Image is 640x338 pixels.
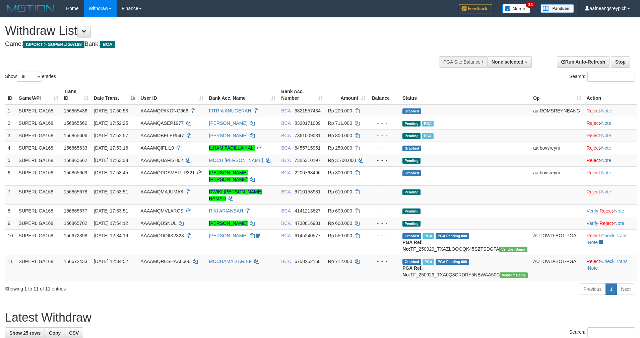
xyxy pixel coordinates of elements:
[16,217,61,229] td: SUPERLIGA168
[295,158,321,163] span: Copy 7325310197 to clipboard
[579,283,606,295] a: Previous
[587,327,635,337] input: Search:
[281,120,291,126] span: BCA
[69,330,79,336] span: CSV
[371,145,397,151] div: - - -
[584,142,637,154] td: ·
[328,233,352,238] span: Rp 550.000
[5,185,16,204] td: 7
[141,158,183,163] span: AAAAMQHAFISH02
[5,255,16,281] td: 11
[492,59,523,65] span: None selected
[400,255,530,281] td: TF_250929_TXA0Q3CRDRY5NBWAA50C
[402,189,421,195] span: Pending
[94,189,128,194] span: [DATE] 17:53:51
[530,166,584,185] td: aafbovsreyni
[402,158,421,164] span: Pending
[64,208,87,214] span: 156865677
[368,85,400,104] th: Balance
[295,120,321,126] span: Copy 8320171009 to clipboard
[614,221,624,226] a: Note
[402,121,421,126] span: Pending
[371,207,397,214] div: - - -
[584,104,637,117] td: ·
[64,233,87,238] span: 156672398
[64,221,87,226] span: 156865702
[422,133,434,139] span: Marked by aafsoycanthlai
[371,132,397,139] div: - - -
[499,247,527,252] span: Vendor URL: https://trx31.1velocity.biz
[371,188,397,195] div: - - -
[94,259,128,264] span: [DATE] 12:34:52
[371,157,397,164] div: - - -
[557,56,610,68] a: Run Auto-Refresh
[423,259,434,265] span: Marked by aafsoycanthlai
[584,154,637,166] td: ·
[141,108,188,113] span: AAAAMQPAKONG666
[16,117,61,129] td: SUPERLIGA168
[439,56,487,68] div: PGA Site Balance /
[295,145,321,151] span: Copy 8455715951 to clipboard
[600,221,613,226] a: Reject
[371,232,397,239] div: - - -
[141,133,184,138] span: AAAAMQBELER547
[5,311,635,324] h1: Latest Withdraw
[209,145,255,151] a: ILHAM FADILLAH ALI
[584,204,637,217] td: · ·
[611,56,630,68] a: Stop
[5,204,16,217] td: 8
[587,233,600,238] a: Reject
[328,145,352,151] span: Rp 250.000
[402,221,421,227] span: Pending
[402,233,421,239] span: Grabbed
[584,85,637,104] th: Action
[209,108,251,113] a: FITRIA ANUGERAH
[209,208,243,214] a: RIKI ARIANSAH
[569,72,635,82] label: Search:
[209,120,248,126] a: [PERSON_NAME]
[587,221,598,226] a: Verify
[500,272,528,278] span: Vendor URL: https://trx31.1velocity.biz
[209,221,248,226] a: [PERSON_NAME]
[295,259,321,264] span: Copy 6750252158 to clipboard
[487,56,532,68] button: None selected
[328,259,352,264] span: Rp 712.000
[325,85,369,104] th: Amount: activate to sort column ascending
[402,108,421,114] span: Grabbed
[587,120,600,126] a: Reject
[16,154,61,166] td: SUPERLIGA168
[209,170,248,182] a: [PERSON_NAME] [PERSON_NAME]
[295,233,321,238] span: Copy 6145240577 to clipboard
[371,220,397,227] div: - - -
[328,208,352,214] span: Rp 600.000
[141,120,184,126] span: AAAAMQASEP1977
[530,85,584,104] th: Op: activate to sort column ascending
[526,2,535,8] span: 34
[587,108,600,113] a: Reject
[281,259,291,264] span: BCA
[141,170,195,175] span: AAAAMQPOSMELUR321
[16,85,61,104] th: Game/API: activate to sort column ascending
[402,170,421,176] span: Grabbed
[5,104,16,117] td: 1
[371,107,397,114] div: - - -
[601,259,628,264] a: Check Trans
[605,283,617,295] a: 1
[64,259,87,264] span: 156672433
[328,120,352,126] span: Rp 711.000
[587,170,600,175] a: Reject
[64,108,87,113] span: 156865436
[141,233,184,238] span: AAAAMQDOIIK2323
[295,221,321,226] span: Copy 4730816931 to clipboard
[141,208,184,214] span: AAAAMQMVLAROS
[614,208,624,214] a: Note
[328,189,352,194] span: Rp 610.000
[281,108,291,113] span: BCA
[5,41,420,48] h4: Game: Bank:
[209,259,252,264] a: MOCHAMAD ARIEF
[94,170,128,175] span: [DATE] 17:53:45
[5,85,16,104] th: ID
[371,120,397,126] div: - - -
[281,158,291,163] span: BCA
[94,221,128,226] span: [DATE] 17:54:12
